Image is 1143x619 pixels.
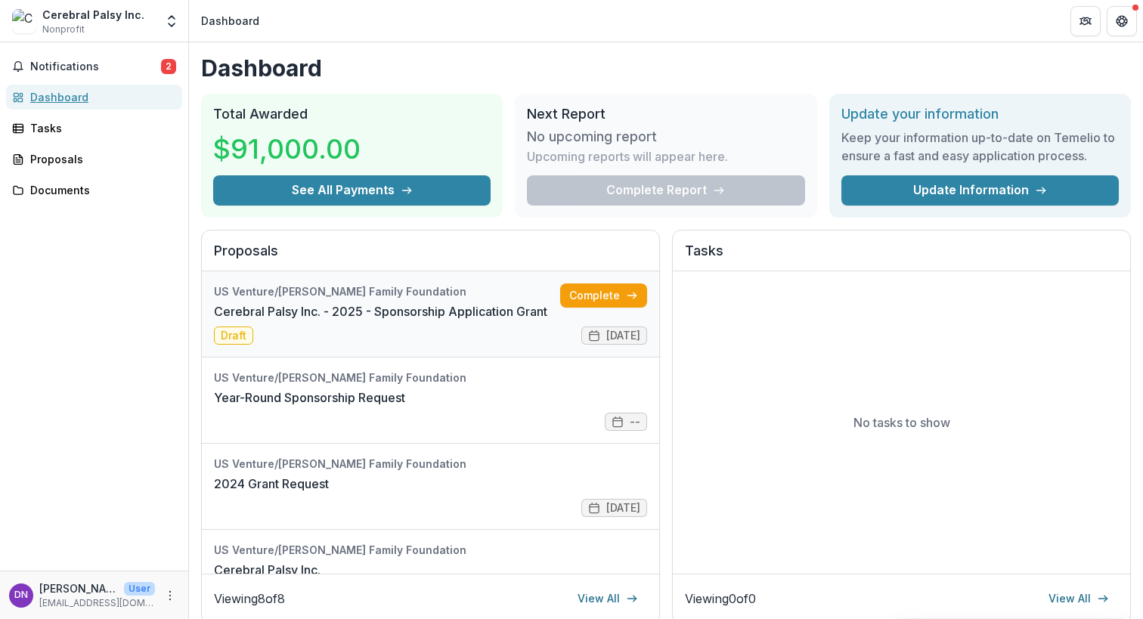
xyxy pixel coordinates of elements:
div: Dashboard [30,89,170,105]
button: See All Payments [213,175,491,206]
p: [PERSON_NAME] [39,580,118,596]
div: Documents [30,182,170,198]
h2: Next Report [527,106,804,122]
p: User [124,582,155,596]
button: Get Help [1107,6,1137,36]
p: Upcoming reports will appear here. [527,147,728,166]
p: [EMAIL_ADDRESS][DOMAIN_NAME] [39,596,155,610]
a: View All [568,587,647,611]
h3: $91,000.00 [213,128,361,169]
a: View All [1039,587,1118,611]
button: Notifications2 [6,54,182,79]
a: Dashboard [6,85,182,110]
span: Notifications [30,60,161,73]
div: Proposals [30,151,170,167]
div: Cerebral Palsy Inc. [42,7,144,23]
h3: No upcoming report [527,128,657,145]
a: Documents [6,178,182,203]
a: Year-Round Sponsorship Request [214,388,405,407]
p: Viewing 8 of 8 [214,590,285,608]
a: Cerebral Palsy Inc. - 2025 - Sponsorship Application Grant [214,302,547,320]
a: Proposals [6,147,182,172]
h2: Total Awarded [213,106,491,122]
span: 2 [161,59,176,74]
img: Cerebral Palsy Inc. [12,9,36,33]
span: Nonprofit [42,23,85,36]
button: Open entity switcher [161,6,182,36]
div: Dashboard [201,13,259,29]
nav: breadcrumb [195,10,265,32]
a: Update Information [841,175,1119,206]
button: More [161,587,179,605]
div: Deanna Novak [14,590,28,600]
a: 2024 Grant Request [214,475,329,493]
div: Tasks [30,120,170,136]
h2: Update your information [841,106,1119,122]
h2: Proposals [214,243,647,271]
a: Complete [560,283,647,308]
p: No tasks to show [853,413,950,432]
button: Partners [1070,6,1101,36]
h3: Keep your information up-to-date on Temelio to ensure a fast and easy application process. [841,128,1119,165]
h1: Dashboard [201,54,1131,82]
p: Viewing 0 of 0 [685,590,756,608]
a: Tasks [6,116,182,141]
h2: Tasks [685,243,1118,271]
a: Cerebral Palsy Inc. [214,561,321,579]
